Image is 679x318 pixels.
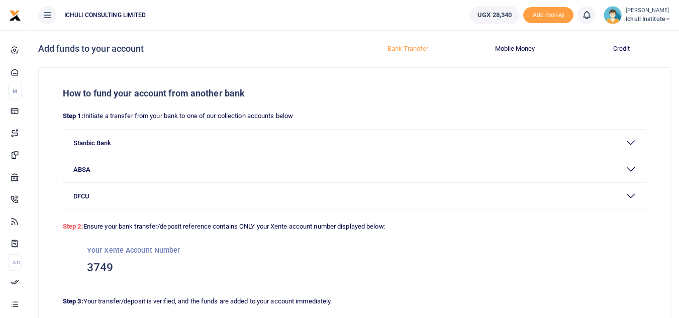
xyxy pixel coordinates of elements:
img: profile-user [604,6,622,24]
button: Stanbic Bank [63,130,646,156]
span: ICHULI CONSULTING LIMITED [60,11,150,20]
li: Wallet ballance [466,6,523,24]
li: Toup your wallet [523,7,573,24]
a: Add money [523,11,573,18]
button: ABSA [63,156,646,182]
li: M [8,83,22,99]
h3: 3749 [87,260,622,275]
p: Your transfer/deposit is verified, and the funds are added to your account immediately. [63,296,646,307]
h5: How to fund your account from another bank [63,88,646,99]
button: Mobile Money [467,41,562,57]
button: Credit [574,41,669,57]
p: Initiate a transfer from your bank to one of our collection accounts below [63,111,646,122]
small: Your Xente Account Number [87,246,180,254]
img: logo-small [9,10,21,22]
button: Bank Transfer [361,41,456,57]
span: UGX 28,340 [477,10,512,20]
a: profile-user [PERSON_NAME] Ichuli Institute [604,6,671,24]
strong: Step 2: [63,223,83,230]
strong: Step 1: [63,112,83,120]
h4: Add funds to your account [38,43,351,54]
span: Ichuli Institute [626,15,671,24]
button: DFCU [63,183,646,209]
p: Ensure your bank transfer/deposit reference contains ONLY your Xente account number displayed below: [63,218,646,232]
a: UGX 28,340 [470,6,519,24]
li: Ac [8,254,22,271]
span: Add money [523,7,573,24]
a: logo-small logo-large logo-large [9,11,21,19]
small: [PERSON_NAME] [626,7,671,15]
strong: Step 3: [63,297,83,305]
